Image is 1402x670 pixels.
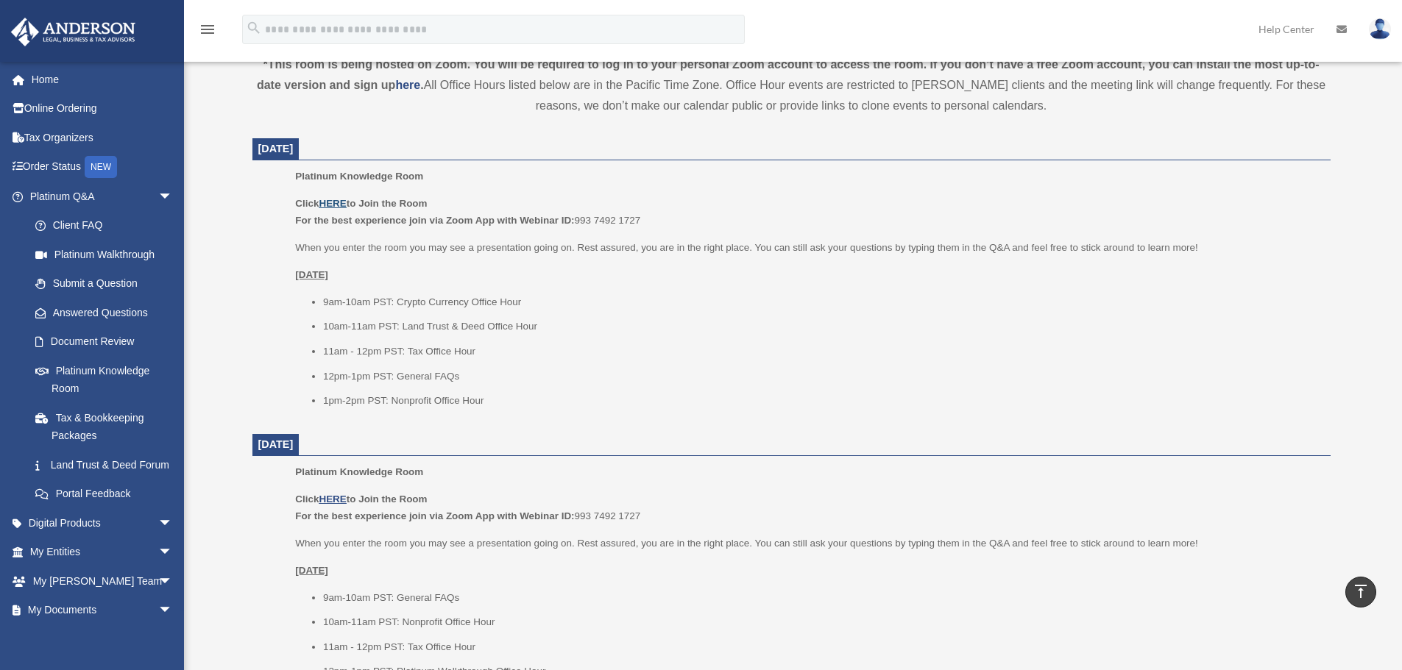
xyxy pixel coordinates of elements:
[323,343,1320,360] li: 11am - 12pm PST: Tax Office Hour
[295,466,423,477] span: Platinum Knowledge Room
[319,493,346,505] a: HERE
[319,198,346,209] a: HERE
[295,269,328,280] u: [DATE]
[295,565,328,576] u: [DATE]
[10,566,195,596] a: My [PERSON_NAME] Teamarrow_drop_down
[21,450,195,480] a: Land Trust & Deed Forum
[323,318,1320,335] li: 10am-11am PST: Land Trust & Deed Office Hour
[295,535,1320,552] p: When you enter the room you may see a presentation going on. Rest assured, you are in the right p...
[323,613,1320,631] li: 10am-11am PST: Nonprofit Office Hour
[295,215,574,226] b: For the best experience join via Zoom App with Webinar ID:
[1352,582,1370,600] i: vertical_align_top
[21,211,195,240] a: Client FAQ
[1369,18,1391,40] img: User Pic
[395,79,420,91] a: here
[21,403,195,450] a: Tax & Bookkeeping Packages
[10,152,195,182] a: Order StatusNEW
[252,54,1331,116] div: All Office Hours listed below are in the Pacific Time Zone. Office Hour events are restricted to ...
[21,269,195,299] a: Submit a Question
[199,21,216,38] i: menu
[295,510,574,521] b: For the best experience join via Zoom App with Webinar ID:
[295,491,1320,525] p: 993 7492 1727
[10,538,195,567] a: My Entitiesarrow_drop_down
[1345,577,1376,607] a: vertical_align_top
[420,79,423,91] strong: .
[246,20,262,36] i: search
[85,156,117,178] div: NEW
[10,94,195,124] a: Online Ordering
[10,123,195,152] a: Tax Organizers
[258,438,294,450] span: [DATE]
[295,171,423,182] span: Platinum Knowledge Room
[158,538,188,568] span: arrow_drop_down
[158,508,188,538] span: arrow_drop_down
[10,182,195,211] a: Platinum Q&Aarrow_drop_down
[21,480,195,509] a: Portal Feedback
[323,589,1320,607] li: 9am-10am PST: General FAQs
[158,566,188,596] span: arrow_drop_down
[323,368,1320,385] li: 12pm-1pm PST: General FAQs
[158,596,188,626] span: arrow_drop_down
[295,493,427,505] b: Click to Join the Room
[10,65,195,94] a: Home
[21,240,195,269] a: Platinum Walkthrough
[7,18,140,46] img: Anderson Advisors Platinum Portal
[323,293,1320,311] li: 9am-10am PST: Crypto Currency Office Hour
[295,198,427,209] b: Click to Join the Room
[21,327,195,357] a: Document Review
[323,638,1320,656] li: 11am - 12pm PST: Tax Office Hour
[295,195,1320,229] p: 993 7492 1727
[323,392,1320,410] li: 1pm-2pm PST: Nonprofit Office Hour
[158,182,188,212] span: arrow_drop_down
[21,356,188,403] a: Platinum Knowledge Room
[258,143,294,154] span: [DATE]
[295,239,1320,257] p: When you enter the room you may see a presentation going on. Rest assured, you are in the right p...
[10,596,195,625] a: My Documentsarrow_drop_down
[21,298,195,327] a: Answered Questions
[199,26,216,38] a: menu
[10,508,195,538] a: Digital Productsarrow_drop_down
